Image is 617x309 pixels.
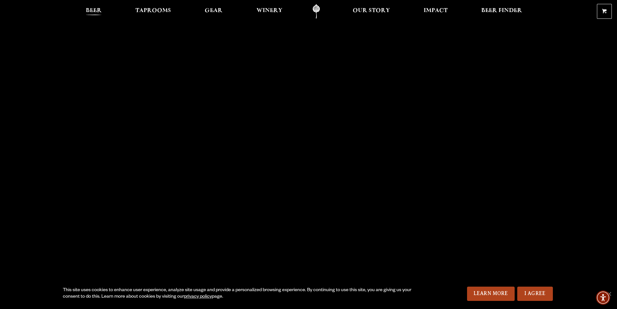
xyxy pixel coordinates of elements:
a: privacy policy [184,294,212,300]
a: Beer [82,4,106,19]
a: Taprooms [131,4,175,19]
span: Taprooms [135,8,171,13]
span: Our Story [353,8,390,13]
span: Beer [86,8,102,13]
a: I Agree [517,287,553,301]
a: Odell Home [304,4,328,19]
span: Winery [257,8,282,13]
span: Gear [205,8,223,13]
a: Beer Finder [477,4,526,19]
span: Beer Finder [481,8,522,13]
span: Impact [424,8,448,13]
div: This site uses cookies to enhance user experience, analyze site usage and provide a personalized ... [63,287,414,300]
a: Impact [419,4,452,19]
a: Our Story [348,4,394,19]
a: Winery [252,4,287,19]
a: Learn More [467,287,515,301]
a: Gear [200,4,227,19]
div: Accessibility Menu [596,291,610,305]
